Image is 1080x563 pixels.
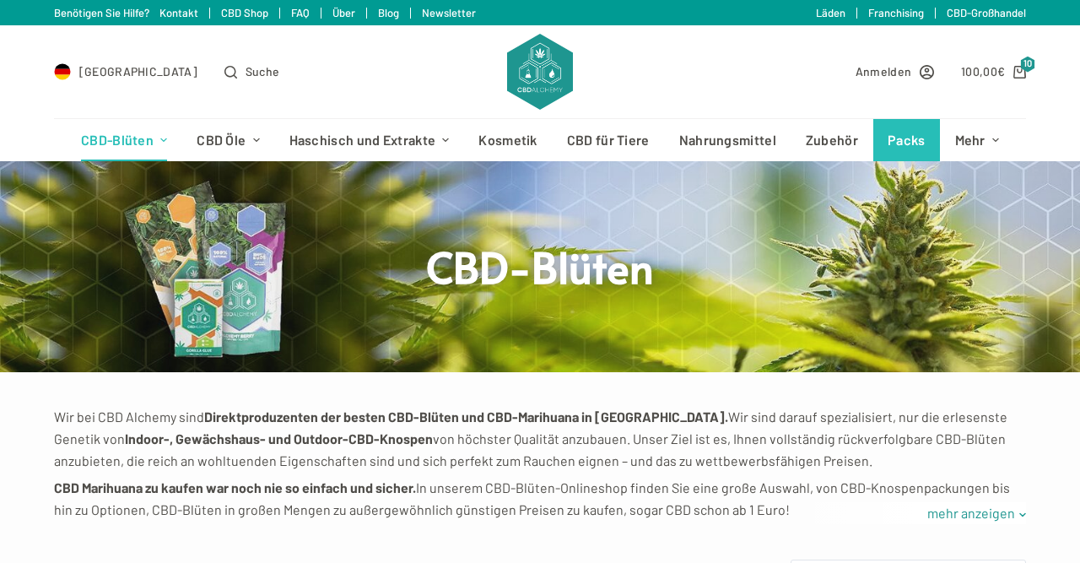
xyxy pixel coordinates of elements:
a: CBD-Blüten [67,119,182,161]
a: FAQ [291,6,310,19]
p: Wir bei CBD Alchemy sind Wir sind darauf spezialisiert, nur die erlesenste Genetik von von höchst... [54,406,1026,473]
strong: . [725,409,728,425]
a: Packs [873,119,941,161]
a: Läden [816,6,845,19]
strong: CBD Marihuana zu kaufen war noch nie so einfach und sicher. [54,479,416,495]
span: [GEOGRAPHIC_DATA] [79,62,197,81]
span: 10 [1020,57,1035,73]
img: DE Flag [54,63,71,80]
a: Anmelden [856,62,934,81]
bdi: 100,00 [961,64,1005,78]
strong: Direktproduzenten der besten CBD-Blüten und CBD-Marihuana in [GEOGRAPHIC_DATA] [204,409,725,425]
strong: Indoor-, Gewächshaus- und Outdoor-CBD-Knospen [125,430,433,447]
a: Blog [378,6,399,19]
span: Anmelden [856,62,911,81]
a: CBD-Großhandel [947,6,1026,19]
a: CBD Öle [182,119,274,161]
span: Suche [246,62,280,81]
a: Kosmetik [464,119,552,161]
button: Open search form [224,62,279,81]
a: mehr anzeigen [916,502,1026,524]
a: Select Country [54,62,197,81]
a: Über [332,6,355,19]
a: Zubehör [791,119,872,161]
h1: CBD-Blüten [224,239,856,294]
img: CBD Alchemy [507,34,573,110]
a: CBD für Tiere [552,119,664,161]
a: Newsletter [422,6,476,19]
a: Nahrungsmittel [664,119,791,161]
a: Haschisch und Extrakte [274,119,464,161]
a: Shopping cart [961,62,1026,81]
p: In unserem CBD-Blüten-Onlineshop finden Sie eine große Auswahl, von CBD-Knospenpackungen bis hin ... [54,477,1026,522]
a: Benötigen Sie Hilfe? Kontakt [54,6,198,19]
a: CBD Shop [221,6,268,19]
a: Mehr [940,119,1013,161]
a: Franchising [868,6,924,19]
nav: Header-Menü [67,119,1014,161]
span: € [997,64,1005,78]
